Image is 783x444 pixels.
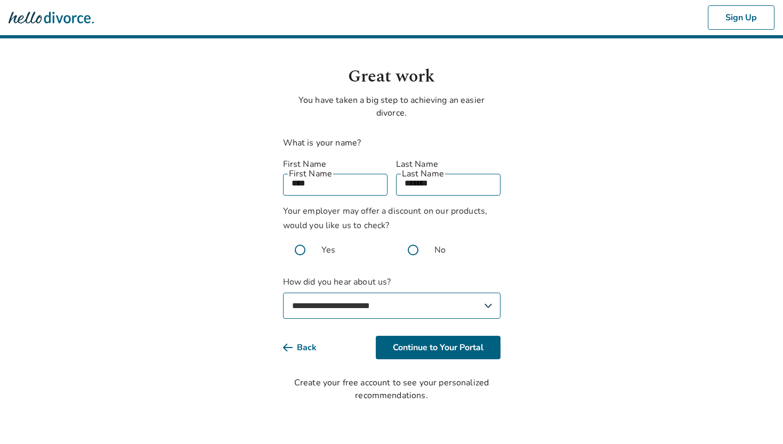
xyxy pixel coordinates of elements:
[730,393,783,444] iframe: Chat Widget
[434,244,446,256] span: No
[376,336,501,359] button: Continue to Your Portal
[708,5,774,30] button: Sign Up
[283,137,361,149] label: What is your name?
[9,7,94,28] img: Hello Divorce Logo
[321,244,335,256] span: Yes
[283,158,388,171] label: First Name
[396,158,501,171] label: Last Name
[283,64,501,90] h1: Great work
[283,205,488,231] span: Your employer may offer a discount on our products, would you like us to check?
[283,94,501,119] p: You have taken a big step to achieving an easier divorce.
[283,376,501,402] div: Create your free account to see your personalized recommendations.
[283,336,334,359] button: Back
[283,293,501,319] select: How did you hear about us?
[283,276,501,319] label: How did you hear about us?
